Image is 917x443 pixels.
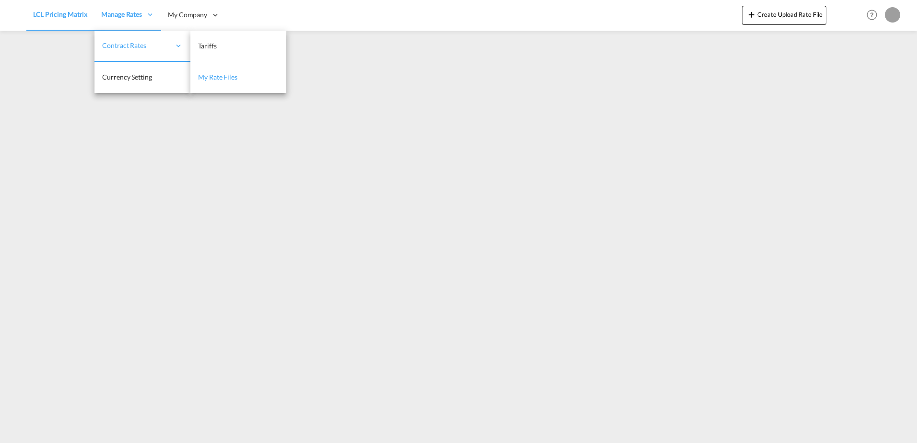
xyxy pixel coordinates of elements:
span: Help [864,7,880,23]
button: icon-plus 400-fgCreate Upload Rate File [742,6,826,25]
div: Help [864,7,885,24]
span: Currency Setting [102,73,152,81]
span: Tariffs [198,42,216,50]
a: Tariffs [190,31,286,62]
span: My Company [168,10,207,20]
a: Currency Setting [94,62,190,93]
md-icon: icon-plus 400-fg [746,9,757,20]
span: Contract Rates [102,41,170,50]
span: Manage Rates [101,10,142,19]
a: My Rate Files [190,62,286,93]
span: LCL Pricing Matrix [33,10,88,18]
div: Contract Rates [94,31,190,62]
span: My Rate Files [198,73,237,81]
